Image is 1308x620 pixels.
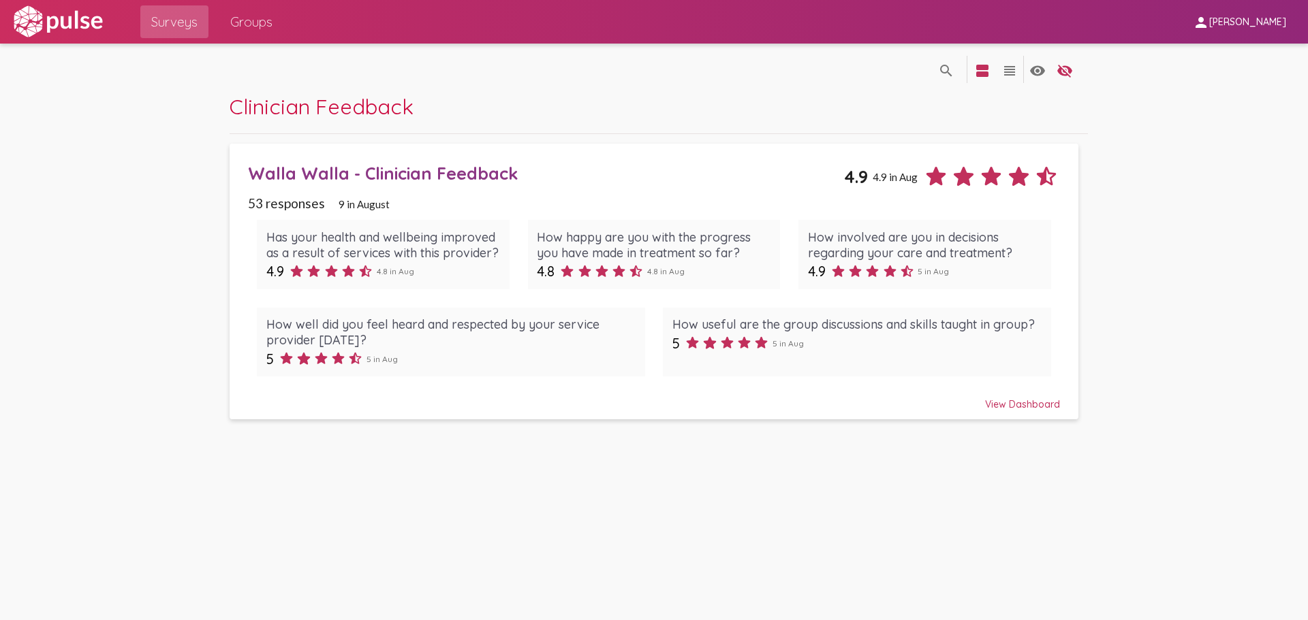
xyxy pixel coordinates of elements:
div: How well did you feel heard and respected by your service provider [DATE]? [266,316,636,348]
a: Walla Walla - Clinician Feedback4.94.9 in Aug53 responses9 in AugustHas your health and wellbeing... [230,144,1078,419]
button: language [933,56,960,83]
mat-icon: language [1057,63,1073,79]
span: 9 in August [339,198,390,210]
button: language [996,56,1023,83]
span: 53 responses [248,195,325,211]
span: 4.8 in Aug [377,266,414,276]
button: [PERSON_NAME] [1182,9,1297,34]
button: language [969,56,996,83]
span: Surveys [151,10,198,34]
mat-icon: language [1001,63,1018,79]
span: 5 in Aug [773,338,804,348]
a: Groups [219,5,283,38]
div: How happy are you with the progress you have made in treatment so far? [537,229,770,261]
div: How useful are the group discussions and skills taught in group? [672,316,1042,332]
span: 4.9 [266,263,284,280]
button: language [1051,56,1078,83]
mat-icon: language [974,63,991,79]
a: Surveys [140,5,208,38]
div: Walla Walla - Clinician Feedback [248,163,844,184]
mat-icon: language [1029,63,1046,79]
div: Has your health and wellbeing improved as a result of services with this provider? [266,229,500,261]
span: 4.9 in Aug [873,171,918,183]
span: 5 in Aug [918,266,949,276]
span: 4.8 [537,263,555,280]
span: Clinician Feedback [230,93,414,120]
span: Groups [230,10,272,34]
mat-icon: person [1193,14,1209,31]
div: View Dashboard [248,386,1060,410]
span: 5 [266,350,274,368]
span: 4.9 [844,166,868,187]
span: 5 in Aug [367,354,398,364]
span: 4.9 [808,263,826,280]
span: 4.8 in Aug [647,266,685,276]
span: 5 [672,335,680,352]
img: white-logo.svg [11,5,105,39]
span: [PERSON_NAME] [1209,16,1286,29]
mat-icon: language [938,63,954,79]
button: language [1024,56,1051,83]
div: How involved are you in decisions regarding your care and treatment? [808,229,1042,261]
